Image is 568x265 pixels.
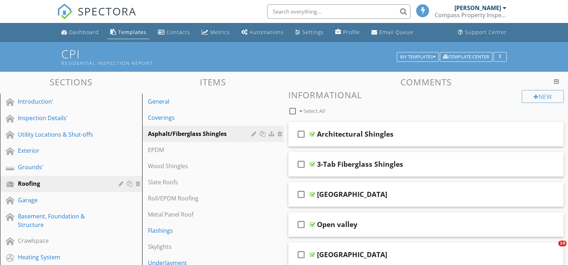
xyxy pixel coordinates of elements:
input: Search everything... [267,4,410,19]
div: Architectural Shingles [317,130,394,138]
div: Metrics [210,29,230,36]
div: Heating System [18,253,108,261]
div: EPDM [148,146,254,154]
div: Garage [18,196,108,204]
div: Automations [250,29,284,36]
div: My Templates [400,55,435,60]
div: Template Center [443,55,489,60]
div: Roofing [18,179,108,188]
div: Profile [343,29,360,36]
div: [GEOGRAPHIC_DATA] [317,190,387,199]
div: General [148,97,254,106]
div: Templates [118,29,146,36]
div: Flashings [148,226,254,235]
i: check_box_outline_blank [295,126,307,143]
div: Wood Shingles [148,162,254,170]
span: SPECTORA [78,4,136,19]
h1: CPI [61,48,506,66]
div: Skylights [148,242,254,251]
div: Contacts [167,29,190,36]
div: Inspection Details' [18,114,108,122]
a: Dashboard [58,26,102,39]
a: Metrics [199,26,233,39]
div: Asphalt/Fiberglass Shingles [148,129,254,138]
i: check_box_outline_blank [295,246,307,263]
div: Support Center [465,29,507,36]
div: Open valley [317,220,357,229]
button: Template Center [440,52,492,62]
div: Basement, Foundation & Structure [18,212,108,229]
button: My Templates [397,52,439,62]
div: Settings [302,29,324,36]
span: Select All [303,108,325,114]
div: Residential Inspection Report [61,60,399,66]
span: 10 [558,241,567,246]
a: Template Center [440,53,492,60]
div: Exterior [18,146,108,155]
h3: Items [142,77,284,87]
h3: Comments [288,77,564,87]
div: Introduction' [18,97,108,106]
div: Coverings [148,113,254,122]
div: Roll/EPDM Roofing [148,194,254,203]
i: check_box_outline_blank [295,156,307,173]
div: Compass Property Inspections, LLC [435,11,506,19]
div: 3-Tab Fiberglass Shingles [317,160,403,169]
div: Slate Roofs [148,178,254,186]
div: Grounds' [18,163,108,171]
i: check_box_outline_blank [295,216,307,233]
i: check_box_outline_blank [295,186,307,203]
div: New [522,90,564,103]
a: Email Queue [369,26,416,39]
iframe: Intercom live chat [544,241,561,258]
a: Settings [292,26,327,39]
h3: Informational [288,90,564,100]
a: SPECTORA [57,10,136,25]
a: Contacts [155,26,193,39]
a: Automations (Basic) [239,26,287,39]
a: Templates [107,26,149,39]
div: Utility Locations & Shut-offs [18,130,108,139]
div: Email Queue [379,29,413,36]
div: Metal Panel Roof [148,210,254,219]
div: Dashboard [69,29,99,36]
div: [PERSON_NAME] [454,4,501,11]
img: The Best Home Inspection Software - Spectora [57,4,73,19]
div: Crawlspace [18,236,108,245]
a: Company Profile [332,26,363,39]
a: Support Center [455,26,510,39]
div: [GEOGRAPHIC_DATA] [317,250,387,259]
